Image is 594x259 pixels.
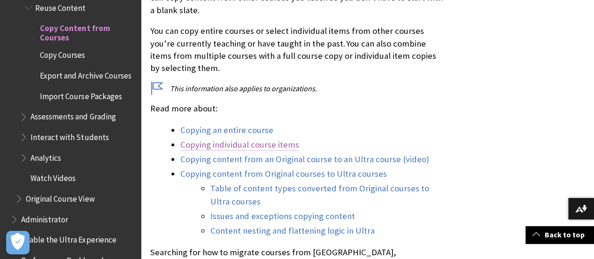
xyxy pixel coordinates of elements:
p: This information also applies to organizations. [150,83,446,94]
span: Enable the Ultra Experience [21,232,116,245]
span: Import Course Packages [40,88,122,101]
span: Interact with Students [31,129,108,142]
span: Export and Archive Courses [40,68,131,80]
a: Copying an entire course [180,125,273,136]
a: Content nesting and flattening logic in Ultra [210,225,375,236]
span: Copy Content from Courses [40,20,134,42]
a: Table of content types converted from Original courses to Ultra courses [210,183,429,207]
span: Assessments and Grading [31,109,116,122]
span: Copy Courses [40,47,85,60]
a: Issues and exceptions copying content [210,211,355,222]
a: Back to top [525,226,594,243]
a: Copying content from Original courses to Ultra courses [180,168,387,180]
p: Read more about: [150,102,446,115]
p: You can copy entire courses or select individual items from other courses you’re currently teachi... [150,25,446,74]
span: Analytics [31,150,61,163]
span: Original Course View [26,191,94,204]
a: Copying content from an Original course to an Ultra course (video) [180,154,429,165]
span: Administrator [21,212,68,224]
a: Copying individual course items [180,139,299,150]
button: Open Preferences [6,231,30,254]
span: Watch Videos [31,171,76,183]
